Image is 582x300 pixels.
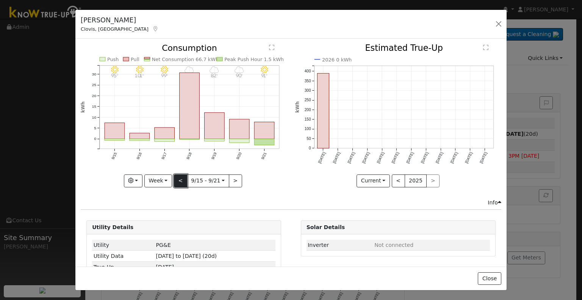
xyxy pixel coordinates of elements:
text: 150 [304,118,311,122]
text: 250 [304,98,311,102]
span: Clovis, [GEOGRAPHIC_DATA] [81,26,149,32]
button: Week [144,174,172,187]
span: ID: null, authorized: None [374,242,413,248]
td: Utility Data [92,251,155,262]
rect: onclick="" [230,119,250,139]
p: 90° [233,74,246,78]
rect: onclick="" [130,139,150,141]
text: [DATE] [405,151,415,164]
p: 95° [108,74,121,78]
rect: onclick="" [105,139,125,141]
text: [DATE] [317,151,326,164]
button: 9/15 - 9/21 [187,174,229,187]
text: [DATE] [420,151,429,164]
text: 9/16 [136,152,142,160]
p: 101° [133,74,146,78]
i: 9/15 - Clear [111,66,119,74]
text: 25 [92,83,97,87]
rect: onclick="" [205,139,225,141]
text: Pull [131,57,139,62]
text: [DATE] [332,151,341,164]
text: Net Consumption 66.7 kWh [152,57,219,62]
rect: onclick="" [155,128,175,139]
text: 50 [307,137,311,141]
i: 9/16 - Clear [136,66,144,74]
text: 2026 0 kWh [322,57,352,63]
rect: onclick="" [230,139,250,143]
text: [DATE] [361,151,371,164]
text:  [483,45,488,51]
text: kWh [80,102,86,113]
button: 2025 [405,174,427,187]
rect: onclick="" [317,74,329,149]
button: < [392,174,405,187]
text: 100 [304,127,311,131]
td: Utility [92,240,155,251]
td: [DATE] [155,262,275,273]
text: 350 [304,79,311,83]
button: > [229,174,242,187]
text:  [269,44,274,50]
a: Map [152,26,159,32]
rect: onclick="" [255,139,275,145]
span: [DATE] to [DATE] (20d) [156,253,217,259]
i: 9/18 - MostlyCloudy [185,66,194,74]
rect: onclick="" [255,122,275,139]
rect: onclick="" [180,73,200,139]
text: [DATE] [347,151,356,164]
text: [DATE] [435,151,444,164]
text: 9/15 [111,152,117,160]
text: 300 [304,88,311,93]
rect: onclick="" [105,123,125,139]
text: [DATE] [391,151,400,164]
text: Push [107,57,119,62]
h5: [PERSON_NAME] [81,15,159,25]
text: 15 [92,105,97,109]
i: 9/21 - Clear [261,66,268,74]
rect: onclick="" [205,113,225,139]
text: kWh [295,102,300,113]
i: 9/20 - MostlyCloudy [235,66,244,74]
strong: Utility Details [92,224,133,230]
text: 9/19 [211,152,217,160]
td: True-Up [92,262,155,273]
text: 9/20 [236,152,242,160]
text: 0 [94,137,96,141]
text: 9/18 [186,152,192,160]
td: Inverter [307,240,373,251]
text: 20 [92,94,97,98]
p: 99° [158,74,171,78]
text: Peak Push Hour 1.5 kWh [225,57,284,62]
text: 30 [92,72,97,76]
text: 5 [94,126,96,130]
text: Consumption [162,43,217,53]
button: Close [478,272,501,285]
button: Current [357,174,390,187]
p: 82° [208,74,221,78]
text: [DATE] [479,151,488,164]
text: [DATE] [376,151,385,164]
text: [DATE] [464,151,473,164]
text: Estimated True-Up [365,43,443,53]
text: 200 [304,108,311,112]
div: Info [488,199,501,207]
p: 91° [258,74,271,78]
text: 10 [92,115,97,119]
i: 9/17 - Clear [161,66,169,74]
rect: onclick="" [180,139,200,140]
button: < [174,174,187,187]
rect: onclick="" [130,133,150,139]
rect: onclick="" [155,139,175,142]
strong: Solar Details [307,224,345,230]
text: 9/17 [161,152,167,160]
span: ID: 17250319, authorized: 09/04/25 [156,242,171,248]
i: 9/19 - MostlyCloudy [210,66,219,74]
text: [DATE] [449,151,458,164]
text: 9/21 [261,152,268,160]
text: 400 [304,69,311,74]
text: 0 [308,146,311,151]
